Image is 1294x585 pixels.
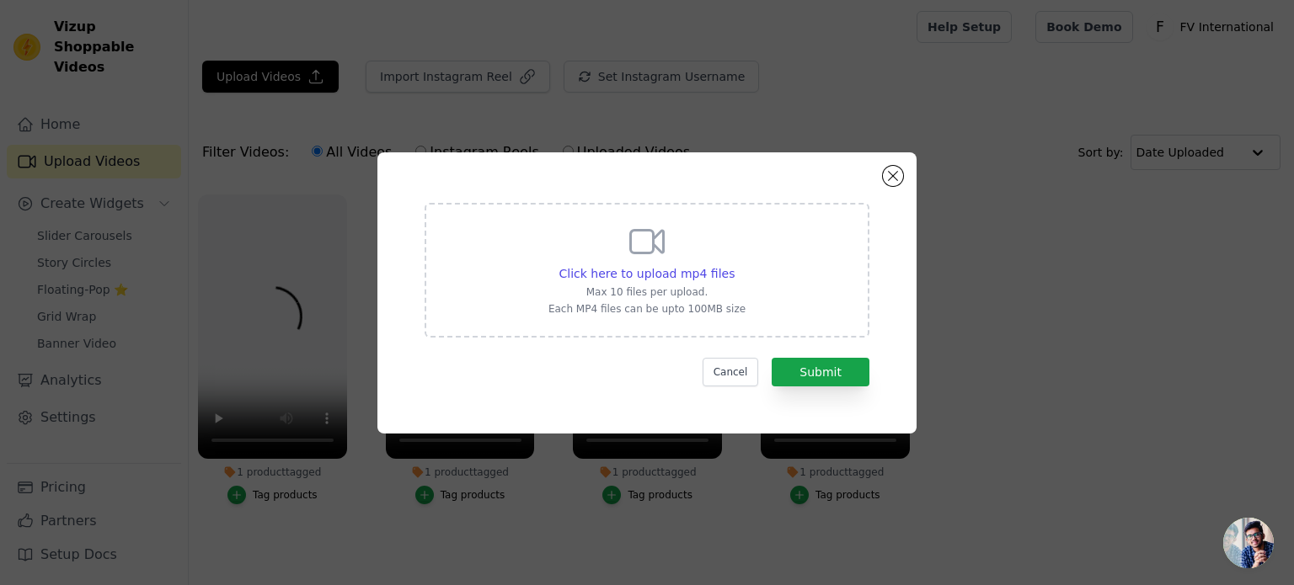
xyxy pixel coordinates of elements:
[883,166,903,186] button: Close modal
[548,302,746,316] p: Each MP4 files can be upto 100MB size
[1223,518,1274,568] div: Open chat
[703,358,759,386] button: Cancel
[559,267,735,280] span: Click here to upload mp4 files
[772,358,869,386] button: Submit
[548,285,746,299] p: Max 10 files per upload.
